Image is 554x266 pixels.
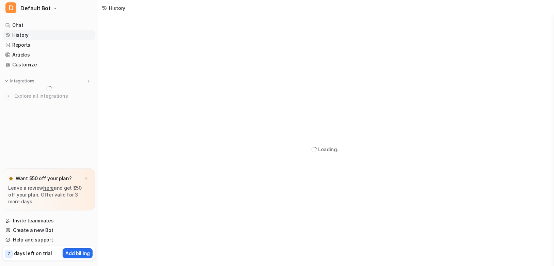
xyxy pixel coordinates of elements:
img: expand menu [4,79,9,83]
button: Add billing [63,248,93,258]
p: days left on trial [14,250,52,257]
a: here [43,185,54,191]
div: History [109,4,125,12]
img: x [84,176,88,181]
a: History [3,30,95,40]
img: star [8,176,14,181]
button: Integrations [3,78,36,84]
a: Explore all integrations [3,91,95,101]
img: explore all integrations [5,93,12,99]
a: Articles [3,50,95,60]
p: Leave a review and get $50 off your plan. Offer valid for 3 more days. [8,185,89,205]
a: Invite teammates [3,216,95,225]
span: Explore all integrations [14,91,92,101]
div: Loading... [318,146,341,153]
p: Want $50 off your plan? [16,175,72,182]
span: D [5,2,16,13]
span: Default Bot [20,3,51,13]
a: Customize [3,60,95,69]
img: menu_add.svg [86,79,91,83]
a: Help and support [3,235,95,245]
a: Create a new Bot [3,225,95,235]
a: Reports [3,40,95,50]
a: Chat [3,20,95,30]
p: Integrations [10,78,34,84]
p: 7 [7,251,10,257]
p: Add billing [65,250,90,257]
